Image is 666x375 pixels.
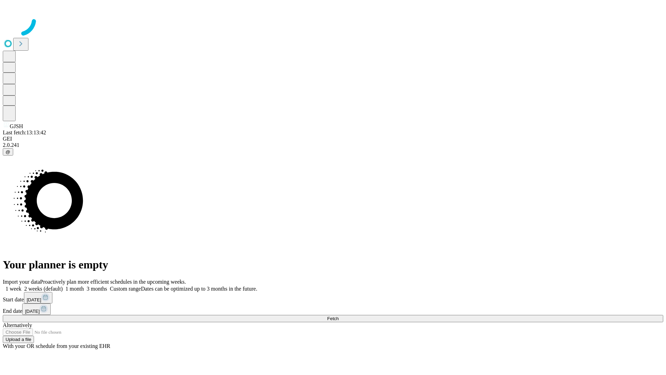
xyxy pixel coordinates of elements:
[40,279,186,285] span: Proactively plan more efficient schedules in the upcoming weeks.
[327,316,339,321] span: Fetch
[3,279,40,285] span: Import your data
[27,297,41,302] span: [DATE]
[3,148,13,156] button: @
[3,315,663,322] button: Fetch
[24,286,63,292] span: 2 weeks (default)
[25,309,40,314] span: [DATE]
[10,123,23,129] span: GJSH
[3,130,46,135] span: Last fetch: 13:13:42
[3,142,663,148] div: 2.0.241
[3,343,110,349] span: With your OR schedule from your existing EHR
[3,336,34,343] button: Upload a file
[87,286,107,292] span: 3 months
[6,149,10,155] span: @
[66,286,84,292] span: 1 month
[3,322,32,328] span: Alternatively
[6,286,22,292] span: 1 week
[110,286,141,292] span: Custom range
[22,303,51,315] button: [DATE]
[3,303,663,315] div: End date
[3,292,663,303] div: Start date
[3,136,663,142] div: GEI
[141,286,257,292] span: Dates can be optimized up to 3 months in the future.
[3,258,663,271] h1: Your planner is empty
[24,292,52,303] button: [DATE]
